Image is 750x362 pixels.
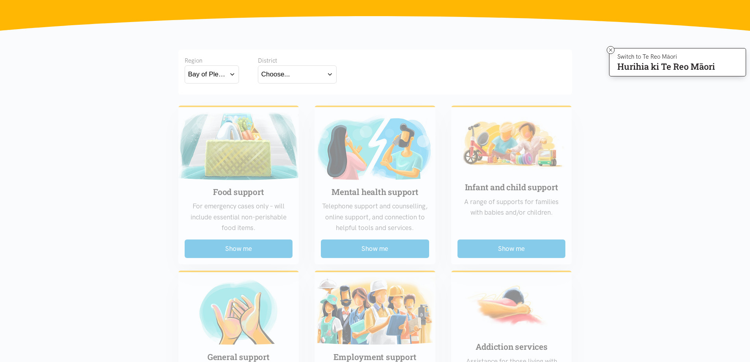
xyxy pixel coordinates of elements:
[617,63,715,70] p: Hurihia ki Te Reo Māori
[185,65,239,83] button: Bay of Plenty
[185,56,239,65] div: Region
[261,69,290,80] div: Choose...
[258,56,337,65] div: District
[617,54,715,59] p: Switch to Te Reo Māori
[258,65,337,83] button: Choose...
[188,69,226,80] div: Bay of Plenty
